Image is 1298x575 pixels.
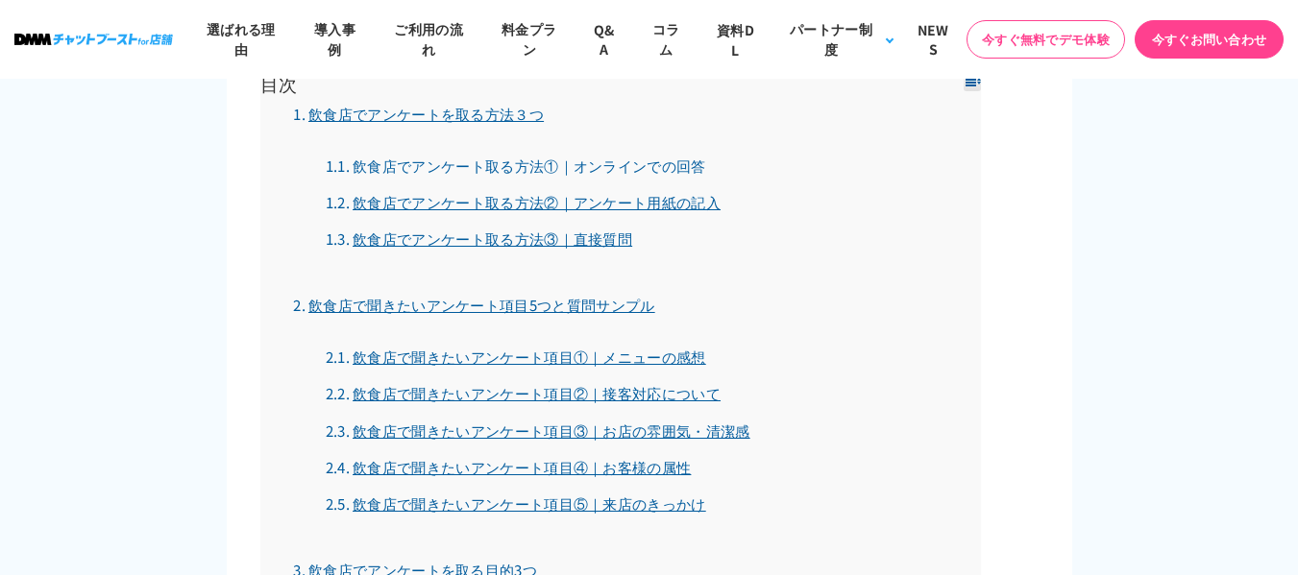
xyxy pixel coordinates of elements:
a: 飲食店でアンケート取る方法②｜アンケート用紙の記入 [326,192,721,212]
div: パートナー制度 [786,19,877,60]
a: 飲食店でアンケート取る方法③｜直接質問 [326,228,632,249]
a: 飲食店で聞きたいアンケート項目5つと質問サンプル [293,295,654,315]
a: 飲食店で聞きたいアンケート項目①｜メニューの感想 [326,347,706,367]
a: 飲食店でアンケート取る方法①｜オンラインでの回答 [326,156,706,176]
p: 目次 [260,65,752,102]
a: 飲食店で聞きたいアンケート項目④｜お客様の属性 [326,457,692,477]
a: 飲食店でアンケートを取る方法３つ [293,104,544,124]
a: 今すぐ無料でデモ体験 [967,20,1125,59]
a: 今すぐお問い合わせ [1135,20,1284,59]
a: 飲食店で聞きたいアンケート項目②｜接客対応について [326,383,721,403]
img: ロゴ [14,34,173,44]
a: 飲食店で聞きたいアンケート項目③｜お店の雰囲気・清潔感 [326,420,750,441]
a: 飲食店で聞きたいアンケート項目⑤｜来店のきっかけ [326,493,706,514]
